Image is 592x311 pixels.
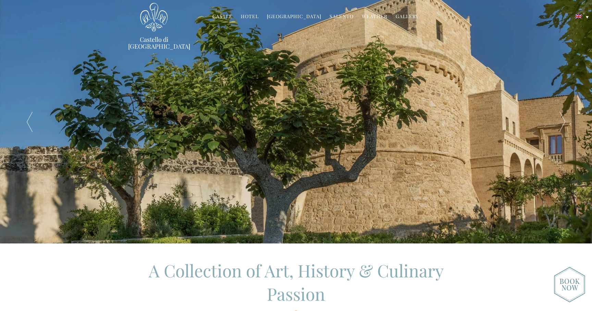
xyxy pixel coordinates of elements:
[128,36,180,50] a: Castello di [GEOGRAPHIC_DATA]
[212,13,233,21] a: Castle
[149,259,444,305] span: A Collection of Art, History & Culinary Passion
[267,13,321,21] a: [GEOGRAPHIC_DATA]
[241,13,259,21] a: Hotel
[554,267,585,302] img: new-booknow.png
[362,13,387,21] a: Weather
[576,14,582,19] img: English
[140,3,168,32] img: Castello di Ugento
[396,13,419,21] a: Gallery
[330,13,354,21] a: Salento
